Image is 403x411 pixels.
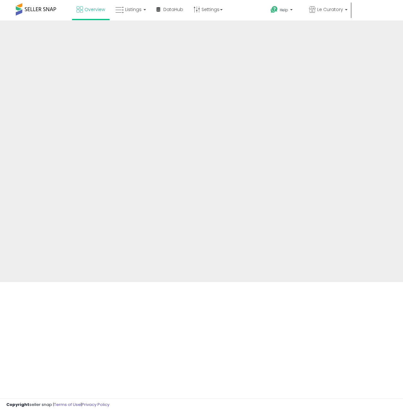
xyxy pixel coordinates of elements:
[125,6,142,13] span: Listings
[317,6,343,13] span: Le Curatory
[85,6,105,13] span: Overview
[280,7,288,13] span: Help
[266,1,303,20] a: Help
[163,6,183,13] span: DataHub
[270,6,278,14] i: Get Help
